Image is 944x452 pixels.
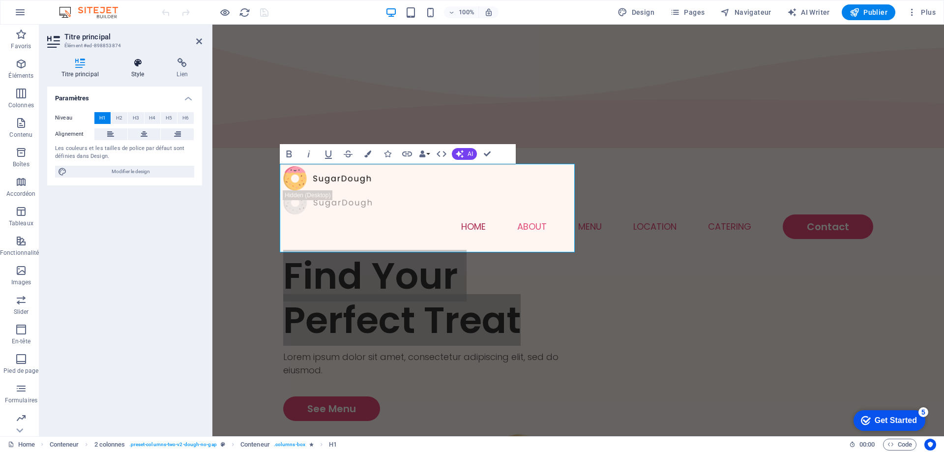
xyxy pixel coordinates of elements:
[116,112,122,124] span: H2
[319,144,338,164] button: Underline (Ctrl+U)
[907,7,936,17] span: Plus
[9,219,33,227] p: Tableaux
[842,4,895,20] button: Publier
[145,112,161,124] button: H4
[614,4,658,20] button: Design
[14,308,29,316] p: Slider
[50,439,79,451] span: Cliquez pour sélectionner. Double-cliquez pour modifier.
[71,229,366,318] h1: Find Your Perfect Treat
[398,144,416,164] button: Link
[13,160,29,168] p: Boîtes
[129,439,217,451] span: . preset-columns-two-v2-dough-no-gap
[329,439,337,451] span: Cliquez pour sélectionner. Double-cliquez pour modifier.
[8,101,34,109] p: Colonnes
[55,166,194,178] button: Modifier le design
[12,337,30,345] p: En-tête
[240,439,270,451] span: Cliquez pour sélectionner. Double-cliquez pour modifier.
[50,439,337,451] nav: breadcrumb
[166,112,172,124] span: H5
[239,7,250,18] i: Actualiser la page
[478,144,497,164] button: Confirm (Ctrl+⏎)
[70,166,191,178] span: Modifier le design
[887,439,912,451] span: Code
[670,7,705,17] span: Pages
[99,112,106,124] span: H1
[57,6,130,18] img: Editor Logo
[182,112,189,124] span: H6
[903,4,940,20] button: Plus
[47,87,202,104] h4: Paramètres
[444,6,479,18] button: 100%
[8,5,80,26] div: Get Started 5 items remaining, 0% complete
[468,151,473,157] span: AI
[339,144,357,164] button: Strikethrough
[128,112,144,124] button: H3
[221,442,225,447] i: Cet élément est une présélection personnalisable.
[358,144,377,164] button: Colors
[94,112,111,124] button: H1
[8,72,33,80] p: Éléments
[238,6,250,18] button: reload
[149,112,155,124] span: H4
[716,4,775,20] button: Navigateur
[11,42,31,50] p: Favoris
[94,439,125,451] span: Cliquez pour sélectionner. Double-cliquez pour modifier.
[177,112,194,124] button: H6
[3,367,38,375] p: Pied de page
[55,128,94,140] label: Alignement
[55,145,194,161] div: Les couleurs et les tailles de police par défaut sont définies dans Design.
[883,439,916,451] button: Code
[417,144,431,164] button: Data Bindings
[432,144,451,164] button: HTML
[459,6,474,18] h6: 100%
[117,58,163,79] h4: Style
[11,278,31,286] p: Images
[484,8,493,17] i: Lors du redimensionnement, ajuster automatiquement le niveau de zoom en fonction de l'appareil sé...
[309,442,314,447] i: Cet élément contient une animation.
[924,439,936,451] button: Usercentrics
[6,190,35,198] p: Accordéon
[280,144,298,164] button: Bold (Ctrl+B)
[73,2,83,12] div: 5
[849,439,875,451] h6: Durée de la session
[47,58,117,79] h4: Titre principal
[55,112,94,124] label: Niveau
[378,144,397,164] button: Icons
[859,439,875,451] span: 00 00
[720,7,771,17] span: Navigateur
[133,112,139,124] span: H3
[299,144,318,164] button: Italic (Ctrl+I)
[783,4,834,20] button: AI Writer
[850,7,887,17] span: Publier
[163,58,202,79] h4: Lien
[161,112,177,124] button: H5
[618,7,654,17] span: Design
[111,112,127,124] button: H2
[29,11,71,20] div: Get Started
[64,41,182,50] h3: Élément #ed-898853874
[787,7,830,17] span: AI Writer
[866,441,868,448] span: :
[5,396,37,404] p: Formulaires
[8,439,35,451] a: Cliquez pour annuler la sélection. Double-cliquez pour ouvrir Pages.
[64,32,202,41] h2: Titre principal
[614,4,658,20] div: Design (Ctrl+Alt+Y)
[452,148,477,160] button: AI
[219,6,231,18] button: Cliquez ici pour quitter le mode Aperçu et poursuivre l'édition.
[274,439,305,451] span: . columns-box
[9,131,32,139] p: Contenu
[666,4,708,20] button: Pages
